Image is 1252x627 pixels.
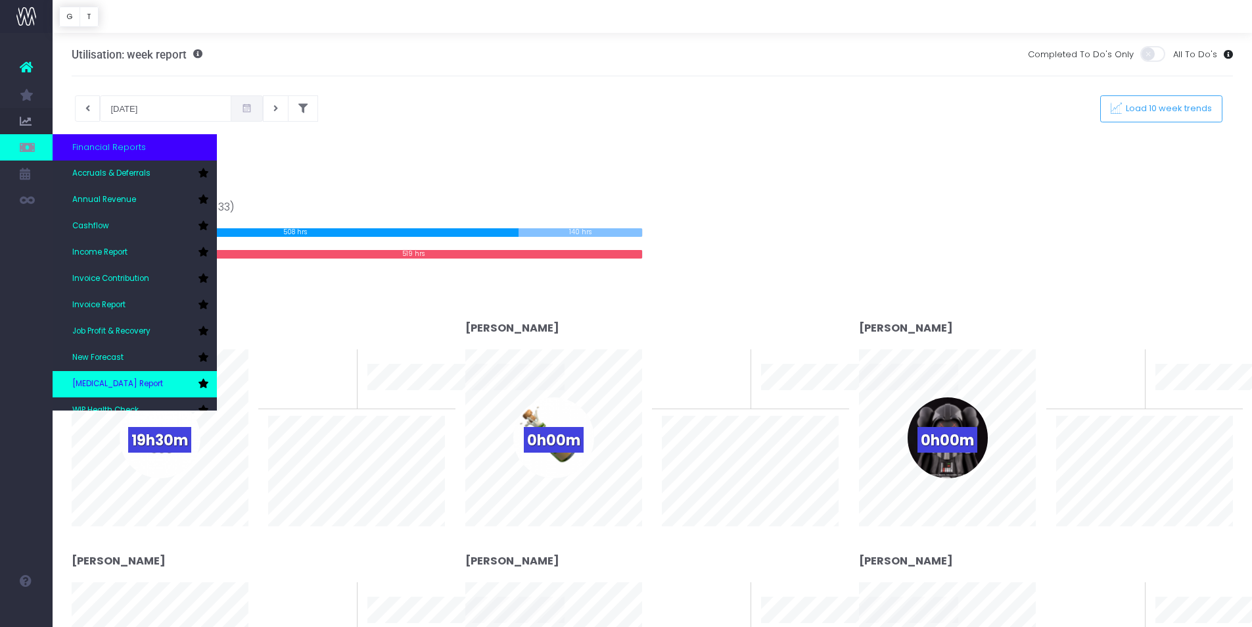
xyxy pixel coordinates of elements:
[859,320,953,336] strong: [PERSON_NAME]
[62,184,653,259] div: Target: Logged time:
[53,371,217,397] a: [MEDICAL_DATA] Report
[72,553,166,568] strong: [PERSON_NAME]
[128,427,191,453] span: 19h30m
[53,213,217,239] a: Cashflow
[367,393,427,407] span: 10 week trend
[53,266,217,292] a: Invoice Contribution
[80,7,99,27] button: T
[16,601,36,620] img: images/default_profile_image.png
[53,397,217,424] a: WIP Health Check
[1173,48,1217,61] span: All To Do's
[268,595,322,608] span: To last week
[72,352,124,364] span: New Forecast
[268,362,322,375] span: To last week
[53,345,217,371] a: New Forecast
[662,595,716,608] span: To last week
[325,349,347,371] span: 0%
[72,141,146,154] span: Financial Reports
[1113,582,1135,604] span: 0%
[59,7,99,27] div: Vertical button group
[761,393,820,407] span: 10 week trend
[859,553,953,568] strong: [PERSON_NAME]
[519,228,642,237] div: 140 hrs
[72,48,202,61] h3: Utilisation: week report
[1056,362,1110,375] span: To last week
[325,582,347,604] span: 0%
[1155,393,1215,407] span: 10 week trend
[72,405,139,416] span: WIP Health Check
[72,273,149,285] span: Invoice Contribution
[59,7,80,27] button: G
[72,247,128,259] span: Income Report
[1100,95,1222,122] button: Load 10 week trends
[72,378,163,390] span: [MEDICAL_DATA] Report
[72,326,151,338] span: Job Profit & Recovery
[662,362,716,375] span: To last week
[72,161,1234,179] h3: Team results
[1056,595,1110,608] span: To last week
[1122,103,1213,114] span: Load 10 week trends
[72,228,519,237] div: 508 hrs
[719,349,741,371] span: 0%
[53,187,217,213] a: Annual Revenue
[53,292,217,318] a: Invoice Report
[72,220,109,232] span: Cashflow
[1028,48,1134,61] span: Completed To Do's Only
[465,320,559,336] strong: [PERSON_NAME]
[465,553,559,568] strong: [PERSON_NAME]
[917,427,977,453] span: 0h00m
[53,239,217,266] a: Income Report
[72,299,126,311] span: Invoice Report
[719,582,741,604] span: 0%
[72,298,1234,316] h3: Individual results
[185,250,642,259] div: 519 hrs
[524,427,584,453] span: 0h00m
[53,161,217,187] a: Accruals & Deferrals
[72,168,151,180] span: Accruals & Deferrals
[72,184,643,216] div: Team effort from [DATE] to [DATE] (week 33)
[53,318,217,345] a: Job Profit & Recovery
[1113,349,1135,371] span: 0%
[72,194,136,206] span: Annual Revenue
